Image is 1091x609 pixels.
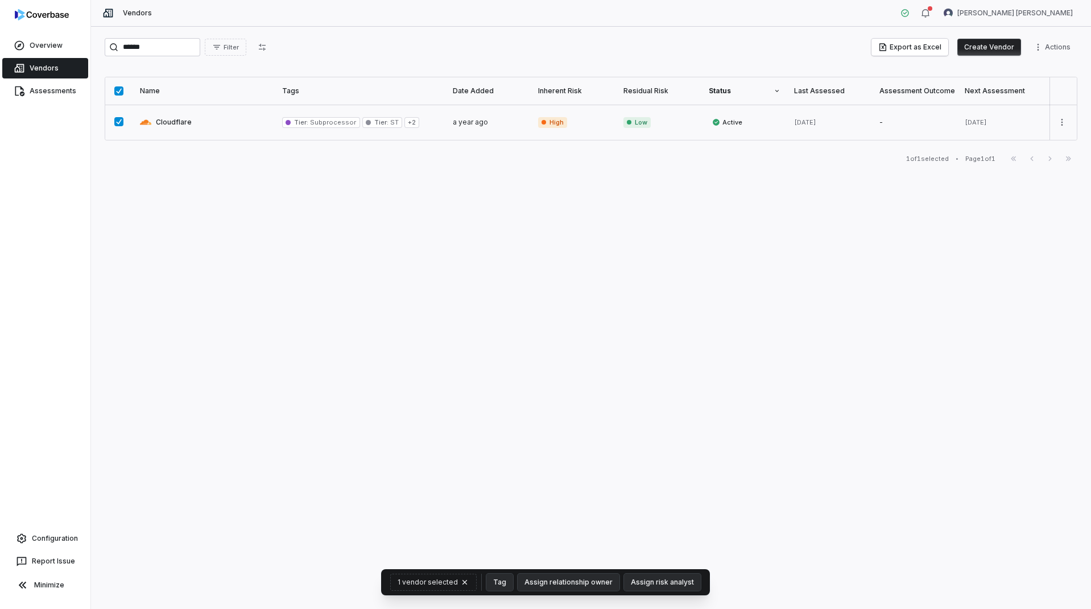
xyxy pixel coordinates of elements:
[453,118,488,126] span: a year ago
[873,105,958,140] td: -
[404,117,419,128] span: + 2
[623,86,695,96] div: Residual Risk
[937,5,1080,22] button: Bastian Bartels avatar[PERSON_NAME] [PERSON_NAME]
[453,86,524,96] div: Date Added
[389,118,399,126] span: ST
[965,118,987,126] span: [DATE]
[5,551,86,571] button: Report Issue
[30,86,76,96] span: Assessments
[123,9,152,18] span: Vendors
[518,574,619,591] button: Assign relationship owner
[965,155,995,163] div: Page 1 of 1
[906,155,949,163] div: 1 of 1 selected
[5,528,86,549] a: Configuration
[32,557,75,566] span: Report Issue
[623,117,651,128] span: Low
[308,118,356,126] span: Subprocessor
[538,117,567,128] span: High
[965,86,1036,96] div: Next Assessment
[794,118,816,126] span: [DATE]
[879,86,951,96] div: Assessment Outcome
[282,86,439,96] div: Tags
[30,41,63,50] span: Overview
[794,86,866,96] div: Last Assessed
[398,578,458,587] span: 1 vendor selected
[624,574,701,591] button: Assign risk analyst
[374,118,389,126] span: Tier :
[34,581,64,590] span: Minimize
[709,86,780,96] div: Status
[390,574,477,591] button: 1 vendor selected
[2,35,88,56] a: Overview
[5,574,86,596] button: Minimize
[871,39,948,56] button: Export as Excel
[486,574,513,591] button: Tag
[957,9,1073,18] span: [PERSON_NAME] [PERSON_NAME]
[30,64,59,73] span: Vendors
[205,39,246,56] button: Filter
[956,155,958,163] div: •
[944,9,953,18] img: Bastian Bartels avatar
[32,534,78,543] span: Configuration
[1053,114,1071,131] button: More actions
[712,118,742,127] span: Active
[2,81,88,101] a: Assessments
[15,9,69,20] img: logo-D7KZi-bG.svg
[224,43,239,52] span: Filter
[140,86,268,96] div: Name
[957,39,1021,56] button: Create Vendor
[538,86,610,96] div: Inherent Risk
[294,118,308,126] span: Tier :
[2,58,88,78] a: Vendors
[1030,39,1077,56] button: More actions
